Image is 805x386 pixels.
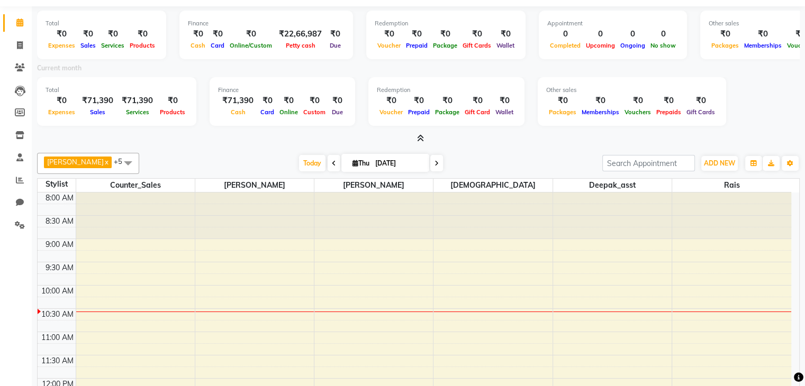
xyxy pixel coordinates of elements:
span: Wallet [493,108,516,116]
span: [PERSON_NAME] [195,179,314,192]
div: ₹0 [277,95,301,107]
span: Prepaid [403,42,430,49]
span: [DEMOGRAPHIC_DATA] [433,179,552,192]
div: ₹0 [494,28,517,40]
div: 11:00 AM [39,332,76,343]
span: No show [648,42,679,49]
input: Search Appointment [602,155,695,171]
span: Gift Card [462,108,493,116]
div: Appointment [547,19,679,28]
span: Prepaid [405,108,432,116]
div: ₹0 [326,28,345,40]
span: Voucher [375,42,403,49]
div: ₹0 [460,28,494,40]
span: Cash [188,42,208,49]
div: ₹0 [684,95,718,107]
div: 0 [547,28,583,40]
div: ₹71,390 [78,95,117,107]
span: Thu [350,159,372,167]
span: Card [208,42,227,49]
span: Ongoing [618,42,648,49]
div: ₹22,66,987 [275,28,326,40]
span: Counter_Sales [76,179,195,192]
span: Online/Custom [227,42,275,49]
div: ₹0 [377,95,405,107]
div: ₹0 [493,95,516,107]
div: 9:00 AM [43,239,76,250]
div: ₹0 [709,28,741,40]
span: Prepaids [654,108,684,116]
span: Rais [672,179,791,192]
div: 8:00 AM [43,192,76,204]
div: Stylist [38,179,76,190]
span: ADD NEW [704,159,735,167]
span: [PERSON_NAME] [47,158,104,166]
span: Sales [78,42,98,49]
div: ₹0 [46,95,78,107]
span: Vouchers [622,108,654,116]
span: Sales [87,108,108,116]
div: 11:30 AM [39,355,76,366]
div: ₹0 [622,95,654,107]
span: Memberships [579,108,622,116]
div: ₹0 [430,28,460,40]
div: 0 [648,28,679,40]
div: 9:30 AM [43,262,76,273]
div: 0 [618,28,648,40]
span: Online [277,108,301,116]
span: Services [98,42,127,49]
span: Gift Cards [684,108,718,116]
div: ₹71,390 [117,95,157,107]
label: Current month [37,63,82,73]
span: Card [258,108,277,116]
div: ₹0 [432,95,462,107]
div: ₹71,390 [218,95,258,107]
span: Expenses [46,108,78,116]
div: Redemption [377,86,516,95]
span: Today [299,155,325,171]
div: ₹0 [741,28,784,40]
div: 10:00 AM [39,286,76,297]
span: Products [127,42,158,49]
div: 10:30 AM [39,309,76,320]
span: Completed [547,42,583,49]
div: ₹0 [127,28,158,40]
span: [PERSON_NAME] [314,179,433,192]
div: ₹0 [258,95,277,107]
div: Other sales [546,86,718,95]
div: ₹0 [157,95,188,107]
div: ₹0 [654,95,684,107]
div: ₹0 [208,28,227,40]
div: ₹0 [98,28,127,40]
div: ₹0 [579,95,622,107]
span: Due [327,42,343,49]
div: Redemption [375,19,517,28]
span: +5 [114,157,130,166]
span: Package [430,42,460,49]
span: Due [329,108,346,116]
span: Package [432,108,462,116]
span: Upcoming [583,42,618,49]
div: ₹0 [227,28,275,40]
div: Total [46,86,188,95]
div: ₹0 [301,95,328,107]
span: Voucher [377,108,405,116]
span: Wallet [494,42,517,49]
div: ₹0 [46,28,78,40]
span: Expenses [46,42,78,49]
span: Packages [709,42,741,49]
div: ₹0 [462,95,493,107]
span: Petty cash [283,42,318,49]
a: x [104,158,108,166]
span: Deepak_asst [553,179,672,192]
button: ADD NEW [701,156,738,171]
div: ₹0 [188,28,208,40]
div: 0 [583,28,618,40]
span: Cash [228,108,248,116]
div: ₹0 [78,28,98,40]
div: Finance [218,86,347,95]
span: Gift Cards [460,42,494,49]
span: Memberships [741,42,784,49]
div: ₹0 [328,95,347,107]
div: Total [46,19,158,28]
